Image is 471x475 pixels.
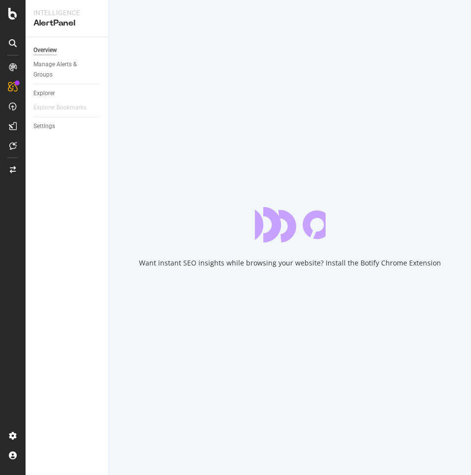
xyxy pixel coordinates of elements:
div: animation [255,207,326,242]
div: Settings [33,121,55,132]
a: Explorer Bookmarks [33,103,96,113]
div: Overview [33,45,57,55]
a: Settings [33,121,102,132]
div: Intelligence [33,8,101,18]
a: Overview [33,45,102,55]
div: Want instant SEO insights while browsing your website? Install the Botify Chrome Extension [139,258,441,268]
a: Manage Alerts & Groups [33,59,102,80]
div: Manage Alerts & Groups [33,59,92,80]
div: Explorer [33,88,55,99]
div: AlertPanel [33,18,101,29]
a: Explorer [33,88,102,99]
div: Explorer Bookmarks [33,103,86,113]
